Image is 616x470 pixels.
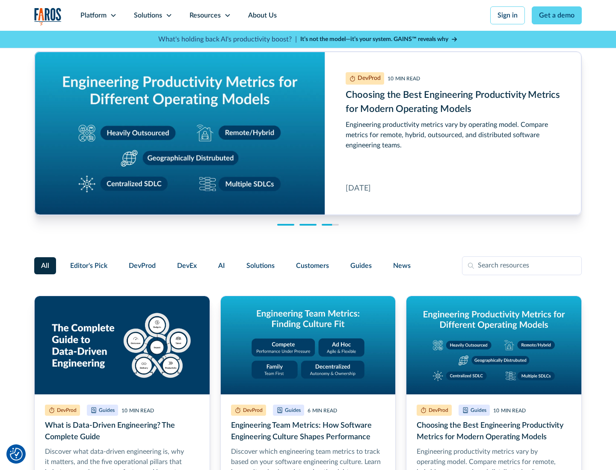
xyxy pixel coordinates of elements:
[35,52,581,215] a: Choosing the Best Engineering Productivity Metrics for Modern Operating Models
[35,296,210,394] img: Graphic titled 'The Complete Guide to Data-Driven Engineering' showing five pillars around a cent...
[134,10,162,21] div: Solutions
[34,256,582,275] form: Filter Form
[300,35,458,44] a: It’s not the model—it’s your system. GAINS™ reveals why
[158,34,297,44] p: What's holding back AI's productivity boost? |
[129,261,156,271] span: DevProd
[41,261,49,271] span: All
[490,6,525,24] a: Sign in
[350,261,372,271] span: Guides
[393,261,411,271] span: News
[177,261,197,271] span: DevEx
[34,8,62,25] a: home
[221,296,396,394] img: Graphic titled 'Engineering Team Metrics: Finding Culture Fit' with four cultural models: Compete...
[532,6,582,24] a: Get a demo
[296,261,329,271] span: Customers
[10,448,23,461] button: Cookie Settings
[34,8,62,25] img: Logo of the analytics and reporting company Faros.
[300,36,448,42] strong: It’s not the model—it’s your system. GAINS™ reveals why
[218,261,225,271] span: AI
[80,10,107,21] div: Platform
[190,10,221,21] div: Resources
[70,261,107,271] span: Editor's Pick
[462,256,582,275] input: Search resources
[406,296,581,394] img: Graphic titled 'Engineering productivity metrics for different operating models' showing five mod...
[10,448,23,461] img: Revisit consent button
[35,52,581,215] div: cms-link
[246,261,275,271] span: Solutions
